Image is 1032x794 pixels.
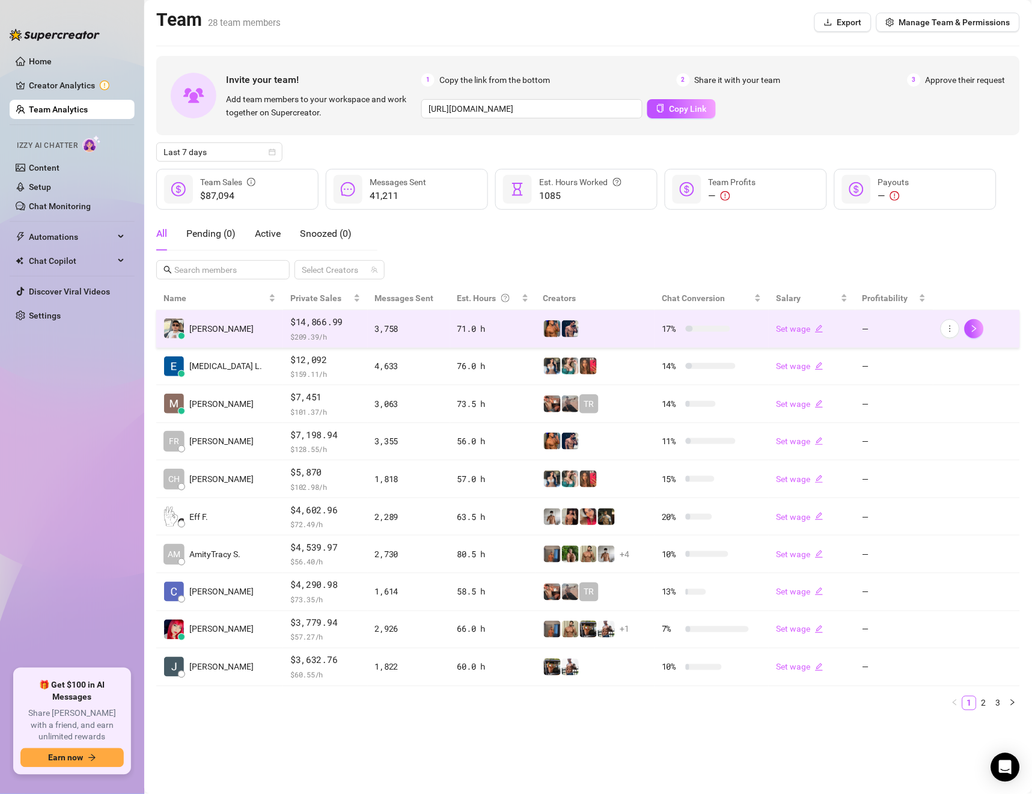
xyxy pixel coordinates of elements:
td: — [855,498,933,536]
span: 17 % [662,322,681,335]
th: Name [156,287,283,310]
img: JG [544,433,561,450]
div: 57.0 h [457,472,529,486]
div: Est. Hours Worked [539,176,621,189]
img: JUSTIN [598,621,615,638]
div: All [156,227,167,241]
span: Private Sales [290,293,341,303]
td: — [855,611,933,649]
span: right [1009,699,1016,706]
span: edit [815,512,823,521]
span: exclamation-circle [721,191,730,201]
img: Vanessa [580,508,597,525]
span: $87,094 [200,189,255,203]
li: Previous Page [948,696,962,710]
img: Nathan [580,621,597,638]
img: Osvaldo [544,584,561,600]
img: Mariane Subia [164,394,184,414]
span: edit [815,625,823,634]
a: Home [29,56,52,66]
button: left [948,696,962,710]
span: edit [815,587,823,596]
span: edit [815,325,823,333]
span: dollar-circle [680,182,694,197]
span: exclamation-circle [890,191,900,201]
span: Izzy AI Chatter [17,140,78,151]
span: Profitability [863,293,908,303]
td: — [855,385,933,423]
td: — [855,460,933,498]
span: $ 209.39 /h [290,331,360,343]
a: Set wageedit [776,474,823,484]
a: Chat Monitoring [29,201,91,211]
span: question-circle [613,176,621,189]
span: thunderbolt [16,232,25,242]
input: Search members [174,263,273,276]
img: Nathaniel [562,546,579,563]
span: Snoozed ( 0 ) [300,228,352,239]
div: 1,614 [375,585,443,599]
span: message [341,182,355,197]
img: Exon Locsin [164,356,184,376]
span: $ 56.40 /h [290,556,360,568]
img: Mary Jane Moren… [164,620,184,640]
span: team [371,266,378,273]
img: Zach [562,508,579,525]
span: edit [815,400,823,408]
button: Earn nowarrow-right [20,748,124,768]
td: — [855,423,933,461]
td: — [855,348,933,386]
img: Katy [544,358,561,374]
div: 63.5 h [457,510,529,524]
span: $ 57.27 /h [290,631,360,643]
div: — [709,189,756,203]
span: [PERSON_NAME] [189,397,254,411]
img: LC [562,395,579,412]
button: Copy Link [647,99,716,118]
span: + 4 [620,548,630,561]
a: Setup [29,182,51,192]
span: $3,779.94 [290,616,360,631]
span: Team Profits [709,177,756,187]
a: 2 [977,697,991,710]
a: Set wageedit [776,662,823,672]
span: question-circle [501,292,510,305]
div: 4,633 [375,359,443,373]
li: 2 [977,696,991,710]
img: Jeffery Bamba [164,657,184,677]
span: 10 % [662,661,681,674]
span: Share it with your team [695,73,781,87]
img: JG [544,320,561,337]
span: + 1 [620,623,630,636]
div: 60.0 h [457,661,529,674]
img: Charmaine Javil… [164,582,184,602]
img: Osvaldo [544,395,561,412]
img: Axel [562,433,579,450]
span: $7,198.94 [290,428,360,442]
span: 11 % [662,435,681,448]
span: copy [656,104,665,112]
span: [PERSON_NAME] [189,435,254,448]
span: $3,632.76 [290,653,360,668]
span: Eff F. [189,510,208,524]
span: $7,451 [290,390,360,405]
span: Share [PERSON_NAME] with a friend, and earn unlimited rewards [20,708,124,744]
a: 3 [992,697,1005,710]
div: 1,818 [375,472,443,486]
span: 41,211 [370,189,426,203]
div: 58.5 h [457,585,529,599]
span: $14,866.99 [290,315,360,329]
span: edit [815,362,823,370]
a: Set wageedit [776,625,823,634]
img: Katy [544,471,561,487]
div: Team Sales [200,176,255,189]
span: 13 % [662,585,681,599]
span: 14 % [662,397,681,411]
span: [PERSON_NAME] [189,472,254,486]
span: search [163,266,172,274]
span: 1085 [539,189,621,203]
img: LC [562,584,579,600]
td: — [855,536,933,573]
span: Messages Sent [375,293,434,303]
th: Creators [536,287,655,310]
